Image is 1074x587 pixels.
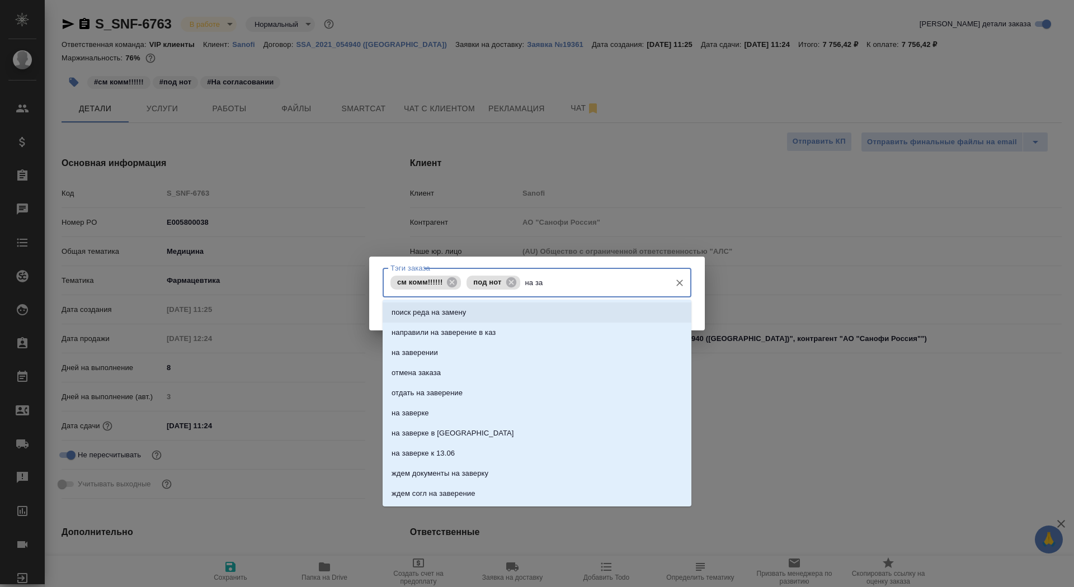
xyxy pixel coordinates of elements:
[392,488,475,499] p: ждем согл на заверение
[392,347,438,358] p: на заверении
[390,276,461,290] div: см комм!!!!!!
[392,327,496,338] p: направили на заверение в каз
[392,408,429,419] p: на заверке
[467,276,520,290] div: под нот
[392,428,514,439] p: на заверке в [GEOGRAPHIC_DATA]
[672,275,687,291] button: Очистить
[392,387,463,399] p: отдать на заверение
[392,468,488,479] p: ждем документы на заверку
[392,367,441,378] p: отмена заказа
[467,278,508,286] span: под нот
[390,278,449,286] span: см комм!!!!!!
[392,307,466,318] p: поиск реда на замену
[392,448,455,459] p: на заверке к 13.06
